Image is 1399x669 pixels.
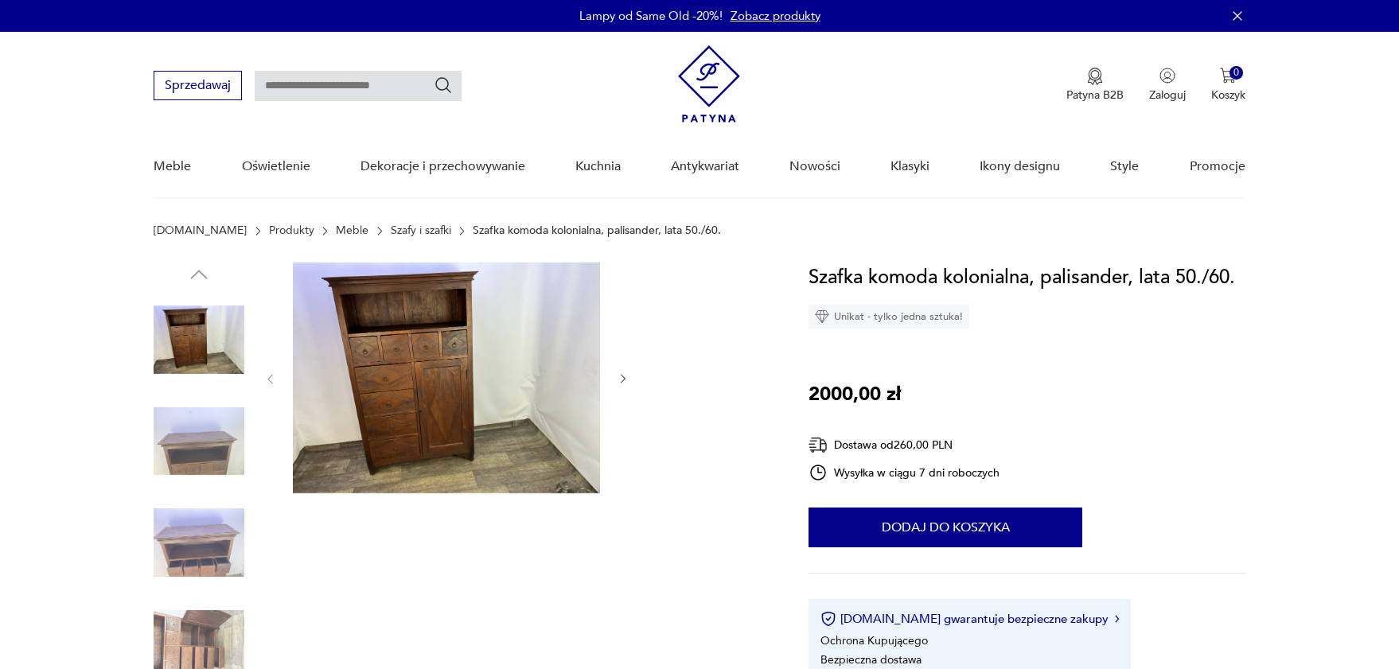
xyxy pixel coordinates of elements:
[360,136,525,197] a: Dekoracje i przechowywanie
[1149,68,1186,103] button: Zaloguj
[1087,68,1103,85] img: Ikona medalu
[809,379,901,410] p: 2000,00 zł
[579,8,723,24] p: Lampy od Same Old -20%!
[820,611,1119,627] button: [DOMAIN_NAME] gwarantuje bezpieczne zakupy
[154,136,191,197] a: Meble
[820,652,922,667] li: Bezpieczna dostawa
[809,305,969,329] div: Unikat - tylko jedna sztuka!
[1149,88,1186,103] p: Zaloguj
[336,224,368,237] a: Meble
[1066,68,1124,103] button: Patyna B2B
[1220,68,1236,84] img: Ikona koszyka
[154,396,244,487] img: Zdjęcie produktu Szafka komoda kolonialna, palisander, lata 50./60.
[789,136,840,197] a: Nowości
[473,224,721,237] p: Szafka komoda kolonialna, palisander, lata 50./60.
[809,463,1000,482] div: Wysyłka w ciągu 7 dni roboczych
[1229,66,1243,80] div: 0
[242,136,310,197] a: Oświetlenie
[154,497,244,588] img: Zdjęcie produktu Szafka komoda kolonialna, palisander, lata 50./60.
[809,435,828,455] img: Ikona dostawy
[820,633,928,648] li: Ochrona Kupującego
[154,224,247,237] a: [DOMAIN_NAME]
[434,76,453,95] button: Szukaj
[980,136,1060,197] a: Ikony designu
[809,263,1235,293] h1: Szafka komoda kolonialna, palisander, lata 50./60.
[731,8,820,24] a: Zobacz produkty
[154,71,242,100] button: Sprzedawaj
[269,224,314,237] a: Produkty
[154,81,242,92] a: Sprzedawaj
[293,263,600,493] img: Zdjęcie produktu Szafka komoda kolonialna, palisander, lata 50./60.
[391,224,451,237] a: Szafy i szafki
[678,45,740,123] img: Patyna - sklep z meblami i dekoracjami vintage
[1190,136,1245,197] a: Promocje
[809,435,1000,455] div: Dostawa od 260,00 PLN
[1159,68,1175,84] img: Ikonka użytkownika
[671,136,739,197] a: Antykwariat
[815,309,829,324] img: Ikona diamentu
[1110,136,1139,197] a: Style
[1066,88,1124,103] p: Patyna B2B
[809,508,1082,547] button: Dodaj do koszyka
[154,294,244,385] img: Zdjęcie produktu Szafka komoda kolonialna, palisander, lata 50./60.
[1211,88,1245,103] p: Koszyk
[575,136,621,197] a: Kuchnia
[1115,615,1120,623] img: Ikona strzałki w prawo
[890,136,929,197] a: Klasyki
[1066,68,1124,103] a: Ikona medaluPatyna B2B
[1211,68,1245,103] button: 0Koszyk
[820,611,836,627] img: Ikona certyfikatu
